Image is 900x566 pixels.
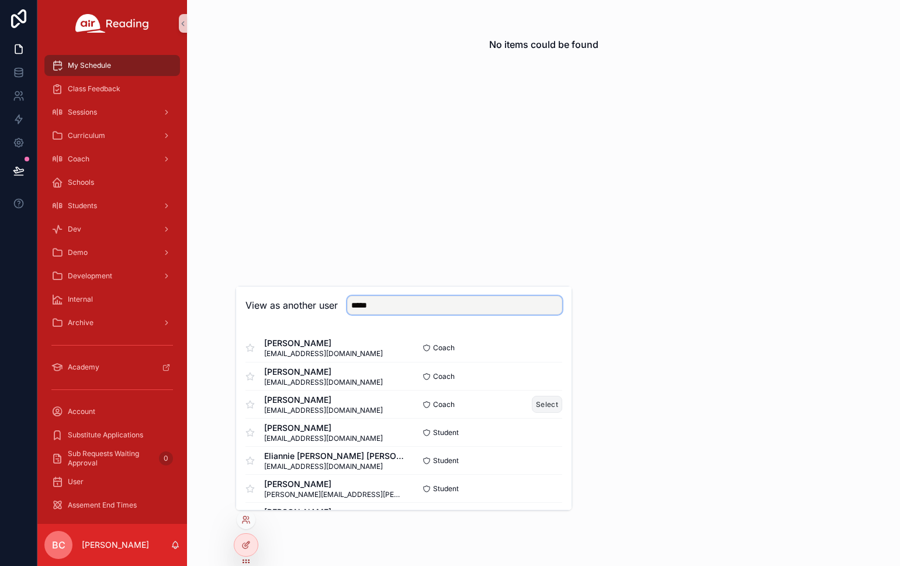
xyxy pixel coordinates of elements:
span: [PERSON_NAME] [264,478,404,490]
span: [EMAIL_ADDRESS][DOMAIN_NAME] [264,462,404,471]
span: Development [68,271,112,281]
a: Substitute Applications [44,424,180,446]
span: [PERSON_NAME] [264,366,383,378]
span: Curriculum [68,131,105,140]
img: App logo [75,14,149,33]
span: My Schedule [68,61,111,70]
span: [EMAIL_ADDRESS][DOMAIN_NAME] [264,406,383,415]
span: [PERSON_NAME] [264,337,383,349]
span: Students [68,201,97,210]
a: Class Feedback [44,78,180,99]
a: Development [44,265,180,287]
span: Demo [68,248,88,257]
span: Academy [68,363,99,372]
span: Student [433,456,459,465]
span: Student [433,428,459,437]
a: Academy [44,357,180,378]
span: Internal [68,295,93,304]
span: [PERSON_NAME] [264,506,383,518]
span: Sub Requests Waiting Approval [68,449,154,468]
span: Archive [68,318,94,327]
span: Coach [68,154,89,164]
span: [EMAIL_ADDRESS][DOMAIN_NAME] [264,378,383,387]
span: Substitute Applications [68,430,143,440]
span: Assement End Times [68,501,137,510]
a: My Schedule [44,55,180,76]
span: [EMAIL_ADDRESS][DOMAIN_NAME] [264,349,383,358]
span: User [68,477,84,486]
span: [PERSON_NAME] [264,394,383,406]
span: [PERSON_NAME] [264,422,383,434]
a: Sessions [44,102,180,123]
span: Coach [433,400,455,409]
span: Dev [68,225,81,234]
span: BC [52,538,65,552]
a: Coach [44,149,180,170]
span: Sessions [68,108,97,117]
span: [PERSON_NAME][EMAIL_ADDRESS][PERSON_NAME][DOMAIN_NAME] [264,490,404,499]
a: Internal [44,289,180,310]
span: Student [433,484,459,493]
a: User [44,471,180,492]
a: Account [44,401,180,422]
div: scrollable content [37,47,187,524]
span: Class Feedback [68,84,120,94]
a: Curriculum [44,125,180,146]
h2: View as another user [245,298,338,312]
a: Assement End Times [44,495,180,516]
span: Account [68,407,95,416]
span: [EMAIL_ADDRESS][DOMAIN_NAME] [264,434,383,443]
a: Dev [44,219,180,240]
span: Schools [68,178,94,187]
a: Archive [44,312,180,333]
span: Coach [433,372,455,381]
div: 0 [159,451,173,465]
button: Select [532,396,562,413]
span: Coach [433,343,455,353]
span: Eliannie [PERSON_NAME] [PERSON_NAME] [264,450,404,462]
a: Students [44,195,180,216]
h2: No items could be found [489,37,598,51]
a: Sub Requests Waiting Approval0 [44,448,180,469]
a: Demo [44,242,180,263]
p: [PERSON_NAME] [82,539,149,551]
a: Schools [44,172,180,193]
